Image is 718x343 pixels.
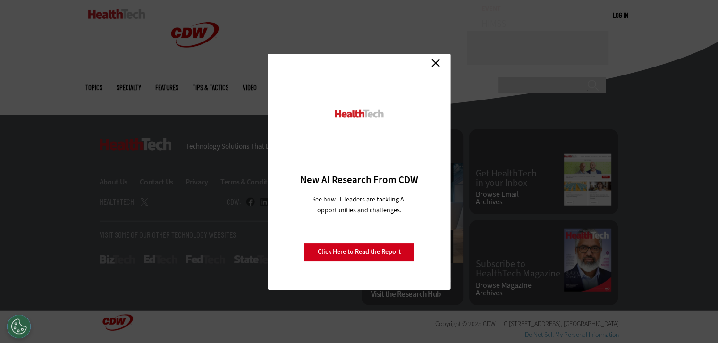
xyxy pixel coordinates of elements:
div: Cookies Settings [7,315,31,338]
img: HealthTech_0.png [333,109,385,119]
button: Open Preferences [7,315,31,338]
p: See how IT leaders are tackling AI opportunities and challenges. [301,194,417,216]
a: Click Here to Read the Report [304,243,414,261]
h3: New AI Research From CDW [284,173,434,186]
a: Close [429,56,443,70]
